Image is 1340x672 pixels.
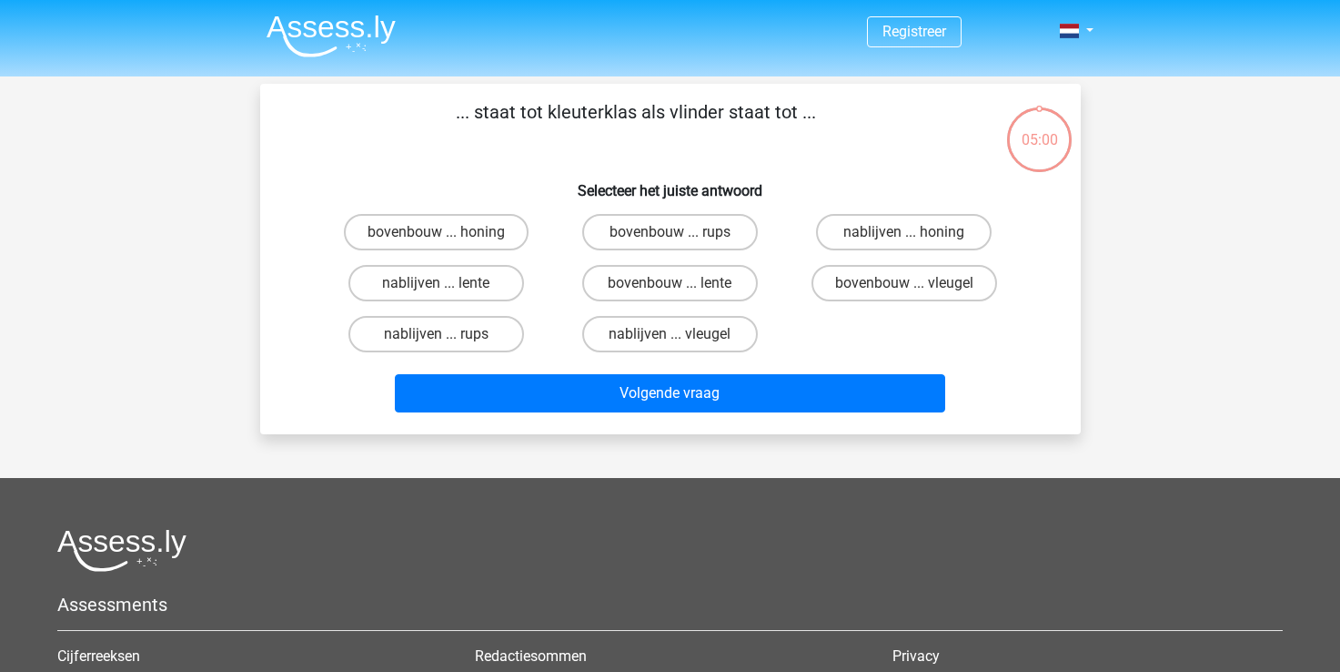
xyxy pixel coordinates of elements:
img: Assessly [267,15,396,57]
label: nablijven ... rups [348,316,524,352]
a: Redactiesommen [475,647,587,665]
label: nablijven ... honing [816,214,992,250]
a: Privacy [892,647,940,665]
a: Cijferreeksen [57,647,140,665]
label: nablijven ... lente [348,265,524,301]
a: Registreer [882,23,946,40]
p: ... staat tot kleuterklas als vlinder staat tot ... [289,98,983,153]
label: bovenbouw ... honing [344,214,529,250]
label: bovenbouw ... lente [582,265,758,301]
button: Volgende vraag [395,374,945,412]
h5: Assessments [57,594,1283,616]
label: bovenbouw ... vleugel [811,265,997,301]
h6: Selecteer het juiste antwoord [289,168,1052,199]
label: nablijven ... vleugel [582,316,758,352]
label: bovenbouw ... rups [582,214,758,250]
div: 05:00 [1005,106,1073,151]
img: Assessly logo [57,529,186,572]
